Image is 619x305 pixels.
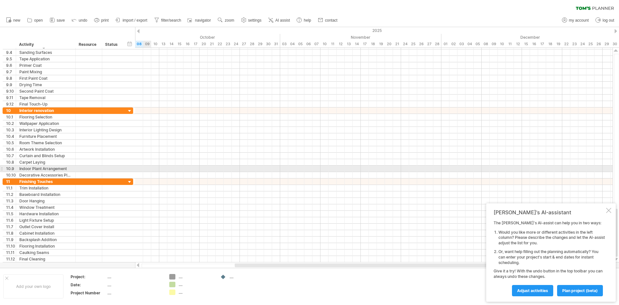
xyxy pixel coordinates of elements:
[6,88,16,94] div: 9.10
[19,249,72,256] div: Caulking Seams
[105,41,119,48] div: Status
[264,41,272,47] div: Thursday, 30 October 2025
[449,41,457,47] div: Tuesday, 2 December 2025
[312,41,320,47] div: Friday, 7 November 2025
[114,16,149,25] a: import / export
[167,41,175,47] div: Tuesday, 14 October 2025
[5,16,22,25] a: new
[401,41,409,47] div: Monday, 24 November 2025
[361,41,369,47] div: Monday, 17 November 2025
[19,107,72,114] div: Interior renovation
[316,16,339,25] a: contact
[570,41,578,47] div: Tuesday, 23 December 2025
[6,49,16,56] div: 9.4
[512,285,553,296] a: Adjust activities
[385,41,393,47] div: Thursday, 20 November 2025
[179,282,214,287] div: ....
[6,140,16,146] div: 10.5
[554,41,562,47] div: Friday, 19 December 2025
[433,41,441,47] div: Friday, 28 November 2025
[578,41,586,47] div: Wednesday, 24 December 2025
[48,16,67,25] a: save
[409,41,417,47] div: Tuesday, 25 November 2025
[152,16,183,25] a: filter/search
[13,18,20,23] span: new
[304,18,311,23] span: help
[19,230,72,236] div: Cabinet Installation
[494,209,605,216] div: [PERSON_NAME]'s AI-assistant
[71,290,106,296] div: Project Number
[19,166,72,172] div: Indoor Plant Arrangement
[611,41,619,47] div: Tuesday, 30 December 2025
[107,290,162,296] div: ....
[70,16,89,25] a: undo
[6,114,16,120] div: 10.1
[3,274,64,299] div: Add your own logo
[19,153,72,159] div: Curtain and Blinds Setup
[603,18,614,23] span: log out
[240,16,263,25] a: settings
[6,120,16,127] div: 10.2
[34,18,43,23] span: open
[19,243,72,249] div: Flooring Installation
[482,41,490,47] div: Monday, 8 December 2025
[6,166,16,172] div: 10.9
[320,41,329,47] div: Monday, 10 November 2025
[457,41,466,47] div: Wednesday, 3 December 2025
[369,41,377,47] div: Tuesday, 18 November 2025
[425,41,433,47] div: Thursday, 27 November 2025
[95,34,280,41] div: October 2025
[19,178,72,185] div: Finishing Touches
[594,16,616,25] a: log out
[19,49,72,56] div: Sanding Surfaces
[19,75,72,81] div: First Paint Coat
[474,41,482,47] div: Friday, 5 December 2025
[143,41,151,47] div: Thursday, 9 October 2025
[25,16,45,25] a: open
[288,41,296,47] div: Tuesday, 4 November 2025
[19,56,72,62] div: Tape Application
[6,56,16,62] div: 9.5
[494,220,605,296] div: The [PERSON_NAME]'s AI-assist can help you in two ways: Give it a try! With the undo button in th...
[557,285,603,296] a: plan project (beta)
[6,62,16,68] div: 9.6
[230,274,265,280] div: ....
[569,18,589,23] span: my account
[19,120,72,127] div: Wallpaper Application
[393,41,401,47] div: Friday, 21 November 2025
[19,88,72,94] div: Second Paint Coat
[6,217,16,223] div: 11.6
[280,34,441,41] div: November 2025
[240,41,248,47] div: Monday, 27 October 2025
[19,224,72,230] div: Outlet Cover Install
[272,41,280,47] div: Friday, 31 October 2025
[490,41,498,47] div: Tuesday, 9 December 2025
[19,159,72,165] div: Carpet Laying
[498,230,605,246] li: Would you like more or different activities in the left column? Please describe the changes and l...
[538,41,546,47] div: Wednesday, 17 December 2025
[19,114,72,120] div: Flooring Selection
[19,133,72,139] div: Furniture Placement
[19,127,72,133] div: Interior Lighting Design
[441,41,449,47] div: Monday, 1 December 2025
[19,82,72,88] div: Drying Time
[256,41,264,47] div: Wednesday, 29 October 2025
[6,153,16,159] div: 10.7
[195,18,211,23] span: navigator
[79,41,98,48] div: Resource
[560,16,591,25] a: my account
[186,16,213,25] a: navigator
[417,41,425,47] div: Wednesday, 26 November 2025
[19,172,72,178] div: Decorative Accessories Placement
[19,69,72,75] div: Paint Mixing
[325,18,338,23] span: contact
[603,41,611,47] div: Monday, 29 December 2025
[232,41,240,47] div: Friday, 24 October 2025
[208,41,216,47] div: Tuesday, 21 October 2025
[19,191,72,198] div: Baseboard Installation
[6,198,16,204] div: 11.3
[19,217,72,223] div: Light Fixture Setup
[19,62,72,68] div: Primer Coat
[6,159,16,165] div: 10.8
[522,41,530,47] div: Monday, 15 December 2025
